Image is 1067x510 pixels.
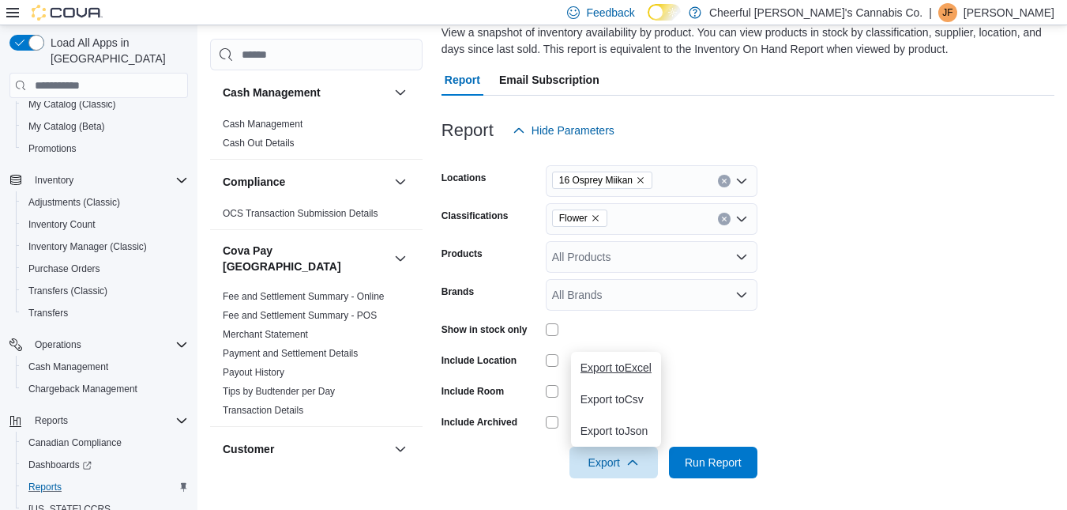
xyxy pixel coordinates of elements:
[22,455,188,474] span: Dashboards
[28,383,137,395] span: Chargeback Management
[3,410,194,432] button: Reports
[16,476,194,498] button: Reports
[28,263,100,275] span: Purchase Orders
[942,3,952,22] span: JF
[441,385,504,398] label: Include Room
[22,193,126,212] a: Adjustments (Classic)
[223,174,285,190] h3: Compliance
[16,302,194,324] button: Transfers
[3,334,194,356] button: Operations
[580,361,652,374] span: Export to Excel
[22,237,188,256] span: Inventory Manager (Classic)
[22,455,98,474] a: Dashboards
[929,3,932,22] p: |
[569,447,658,478] button: Export
[223,386,335,397] a: Tips by Budtender per Day
[28,436,122,449] span: Canadian Compliance
[22,237,153,256] a: Inventory Manager (Classic)
[580,425,652,437] span: Export to Json
[441,416,517,429] label: Include Archived
[718,213,731,225] button: Clear input
[3,169,194,191] button: Inventory
[22,380,188,399] span: Chargeback Management
[210,287,423,426] div: Cova Pay [GEOGRAPHIC_DATA]
[223,309,377,322] span: Fee and Settlement Summary - POS
[35,174,73,187] span: Inventory
[28,335,88,354] button: Operations
[28,171,80,190] button: Inventory
[16,93,194,115] button: My Catalog (Classic)
[591,213,600,223] button: Remove Flower from selection in this group
[223,328,308,341] span: Merchant Statement
[28,307,68,319] span: Transfers
[223,85,388,100] button: Cash Management
[22,215,188,234] span: Inventory Count
[223,404,303,417] span: Transaction Details
[22,478,68,497] a: Reports
[648,4,681,21] input: Dark Mode
[16,432,194,454] button: Canadian Compliance
[391,440,410,459] button: Customer
[28,196,120,209] span: Adjustments (Classic)
[718,175,731,187] button: Clear input
[441,354,517,367] label: Include Location
[16,138,194,160] button: Promotions
[506,115,621,146] button: Hide Parameters
[532,123,614,138] span: Hide Parameters
[223,441,388,457] button: Customer
[28,411,188,430] span: Reports
[964,3,1054,22] p: [PERSON_NAME]
[223,85,321,100] h3: Cash Management
[223,310,377,321] a: Fee and Settlement Summary - POS
[223,208,378,219] a: OCS Transaction Submission Details
[28,218,96,231] span: Inventory Count
[22,117,188,136] span: My Catalog (Beta)
[28,459,92,471] span: Dashboards
[28,142,77,155] span: Promotions
[22,281,114,300] a: Transfers (Classic)
[16,115,194,138] button: My Catalog (Beta)
[552,210,607,227] span: Flower
[709,3,922,22] p: Cheerful [PERSON_NAME]'s Cannabis Co.
[445,64,480,96] span: Report
[559,210,588,226] span: Flower
[28,481,62,493] span: Reports
[28,120,105,133] span: My Catalog (Beta)
[22,139,83,158] a: Promotions
[735,289,748,301] button: Open list of options
[28,335,188,354] span: Operations
[735,251,748,263] button: Open list of options
[16,213,194,236] button: Inventory Count
[571,383,661,415] button: Export toCsv
[223,243,388,274] button: Cova Pay [GEOGRAPHIC_DATA]
[223,207,378,220] span: OCS Transaction Submission Details
[223,290,385,303] span: Fee and Settlement Summary - Online
[441,210,509,222] label: Classifications
[223,118,302,130] span: Cash Management
[571,352,661,383] button: Export toExcel
[22,193,188,212] span: Adjustments (Classic)
[28,411,74,430] button: Reports
[223,405,303,416] a: Transaction Details
[223,441,274,457] h3: Customer
[44,35,188,66] span: Load All Apps in [GEOGRAPHIC_DATA]
[32,5,103,21] img: Cova
[391,83,410,102] button: Cash Management
[441,25,1046,58] div: View a snapshot of inventory availability by product. You can view products in stock by classific...
[580,393,652,406] span: Export to Csv
[571,415,661,447] button: Export toJson
[441,323,528,336] label: Show in stock only
[22,478,188,497] span: Reports
[22,259,188,278] span: Purchase Orders
[499,64,599,96] span: Email Subscription
[28,171,188,190] span: Inventory
[938,3,957,22] div: Jason Fitzpatrick
[223,174,388,190] button: Compliance
[223,119,302,130] a: Cash Management
[22,304,74,323] a: Transfers
[223,385,335,398] span: Tips by Budtender per Day
[16,280,194,302] button: Transfers (Classic)
[223,347,358,360] span: Payment and Settlement Details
